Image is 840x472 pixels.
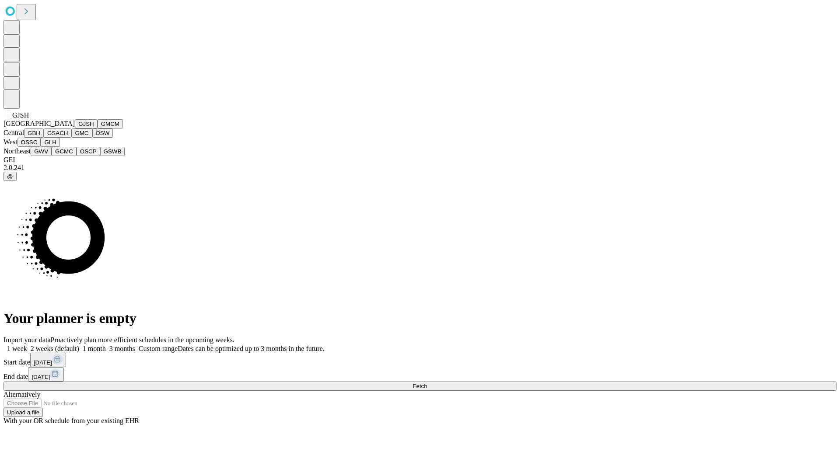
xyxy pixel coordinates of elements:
[34,359,52,366] span: [DATE]
[3,164,836,172] div: 2.0.241
[3,120,75,127] span: [GEOGRAPHIC_DATA]
[3,310,836,326] h1: Your planner is empty
[3,156,836,164] div: GEI
[83,345,106,352] span: 1 month
[3,382,836,391] button: Fetch
[3,129,24,136] span: Central
[178,345,324,352] span: Dates can be optimized up to 3 months in the future.
[71,128,92,138] button: GMC
[75,119,98,128] button: GJSH
[98,119,123,128] button: GMCM
[7,173,13,180] span: @
[7,345,27,352] span: 1 week
[3,408,43,417] button: Upload a file
[77,147,100,156] button: OSCP
[12,111,29,119] span: GJSH
[109,345,135,352] span: 3 months
[3,367,836,382] div: End date
[51,336,234,344] span: Proactively plan more efficient schedules in the upcoming weeks.
[3,138,17,146] span: West
[3,417,139,424] span: With your OR schedule from your existing EHR
[92,128,113,138] button: OSW
[17,138,41,147] button: OSSC
[28,367,64,382] button: [DATE]
[41,138,59,147] button: GLH
[31,374,50,380] span: [DATE]
[44,128,71,138] button: GSACH
[3,336,51,344] span: Import your data
[31,345,79,352] span: 2 weeks (default)
[100,147,125,156] button: GSWB
[3,353,836,367] div: Start date
[3,147,31,155] span: Northeast
[413,383,427,389] span: Fetch
[3,391,40,398] span: Alternatively
[24,128,44,138] button: GBH
[3,172,17,181] button: @
[30,353,66,367] button: [DATE]
[139,345,178,352] span: Custom range
[52,147,77,156] button: GCMC
[31,147,52,156] button: GWV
